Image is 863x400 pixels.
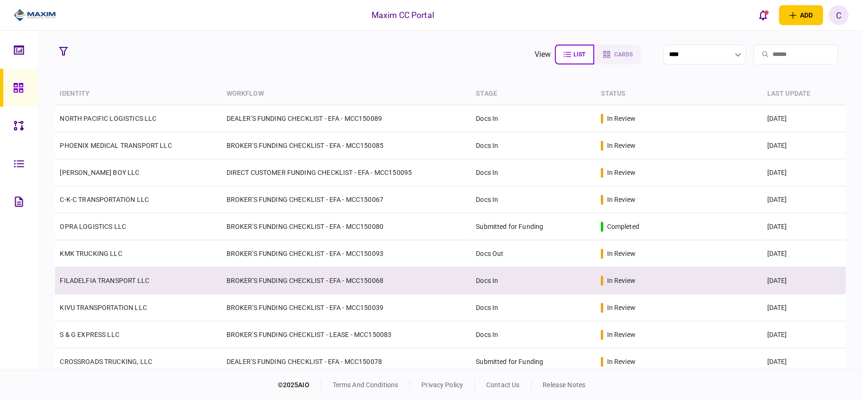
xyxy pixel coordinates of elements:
td: [DATE] [763,348,846,375]
a: FILADELFIA TRANSPORT LLC [60,277,149,284]
a: privacy policy [421,381,463,389]
a: S & G EXPRESS LLC [60,331,119,338]
td: BROKER'S FUNDING CHECKLIST - EFA - MCC150068 [222,267,472,294]
td: DEALER'S FUNDING CHECKLIST - EFA - MCC150078 [222,348,472,375]
th: identity [55,83,221,105]
td: [DATE] [763,267,846,294]
td: [DATE] [763,159,846,186]
div: completed [607,222,639,231]
td: BROKER'S FUNDING CHECKLIST - EFA - MCC150067 [222,186,472,213]
a: release notes [543,381,586,389]
td: Docs In [471,159,596,186]
td: [DATE] [763,213,846,240]
div: in review [607,168,636,177]
div: view [535,49,551,60]
td: Docs Out [471,240,596,267]
td: BROKER'S FUNDING CHECKLIST - EFA - MCC150093 [222,240,472,267]
td: [DATE] [763,105,846,132]
td: [DATE] [763,132,846,159]
a: OPRA LOGISTICS LLC [60,223,126,230]
td: BROKER'S FUNDING CHECKLIST - EFA - MCC150039 [222,294,472,321]
div: in review [607,249,636,258]
td: Submitted for Funding [471,348,596,375]
td: DEALER'S FUNDING CHECKLIST - EFA - MCC150089 [222,105,472,132]
td: BROKER'S FUNDING CHECKLIST - LEASE - MCC150083 [222,321,472,348]
a: CROSSROADS TRUCKING, LLC [60,358,152,365]
div: in review [607,276,636,285]
td: Docs In [471,321,596,348]
a: KMK TRUCKING LLC [60,250,122,257]
div: © 2025 AIO [278,380,321,390]
td: BROKER'S FUNDING CHECKLIST - EFA - MCC150085 [222,132,472,159]
div: in review [607,330,636,339]
td: [DATE] [763,186,846,213]
button: C [829,5,849,25]
td: BROKER'S FUNDING CHECKLIST - EFA - MCC150080 [222,213,472,240]
th: status [596,83,763,105]
td: [DATE] [763,240,846,267]
a: [PERSON_NAME] BOY LLC [60,169,139,176]
button: list [555,45,594,64]
td: [DATE] [763,321,846,348]
td: Docs In [471,105,596,132]
th: workflow [222,83,472,105]
a: contact us [486,381,519,389]
div: in review [607,195,636,204]
th: stage [471,83,596,105]
button: open notifications list [754,5,773,25]
td: [DATE] [763,294,846,321]
span: cards [615,51,633,58]
button: cards [594,45,641,64]
a: PHOENIX MEDICAL TRANSPORT LLC [60,142,172,149]
a: NORTH PACIFIC LOGISTICS LLC [60,115,156,122]
a: C-K-C TRANSPORTATION LLC [60,196,149,203]
td: Submitted for Funding [471,213,596,240]
span: list [574,51,586,58]
div: in review [607,357,636,366]
div: in review [607,303,636,312]
div: Maxim CC Portal [372,9,434,21]
img: client company logo [14,8,56,22]
button: open adding identity options [779,5,823,25]
td: Docs In [471,186,596,213]
td: Docs In [471,267,596,294]
a: KIVU TRANSPORTATION LLC [60,304,146,311]
div: in review [607,141,636,150]
div: in review [607,114,636,123]
td: DIRECT CUSTOMER FUNDING CHECKLIST - EFA - MCC150095 [222,159,472,186]
th: last update [763,83,846,105]
a: terms and conditions [333,381,399,389]
td: Docs In [471,294,596,321]
td: Docs In [471,132,596,159]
